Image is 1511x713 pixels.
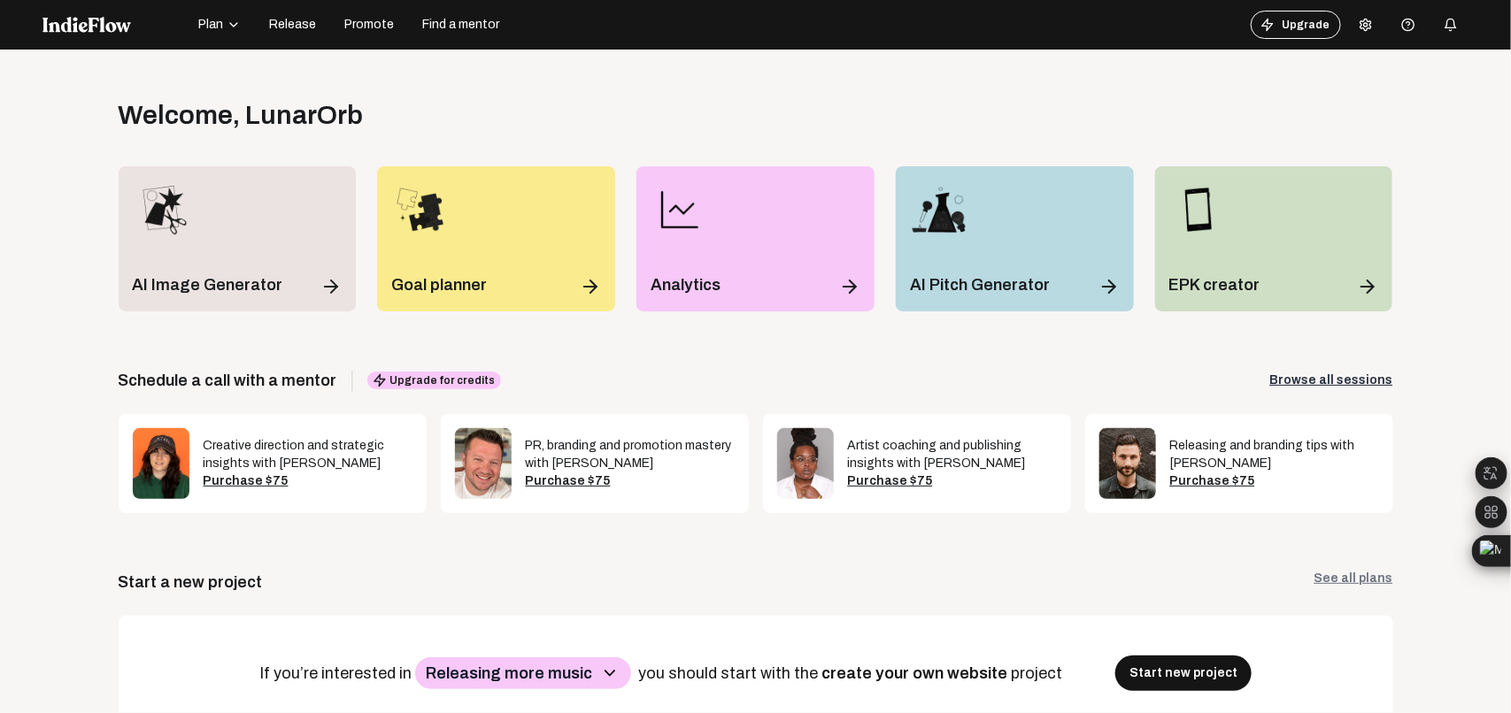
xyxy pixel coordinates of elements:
div: Creative direction and strategic insights with [PERSON_NAME] [204,437,412,472]
img: line-chart.png [651,180,709,239]
p: AI Pitch Generator [910,272,1050,297]
p: AI Image Generator [133,272,283,297]
div: Releasing and branding tips with [PERSON_NAME] [1170,437,1379,472]
div: Purchase $75 [848,472,1057,490]
div: Start a new project [119,570,263,594]
div: Purchase $75 [204,472,412,490]
button: Find a mentor [412,11,510,39]
button: Start new project [1115,655,1252,691]
span: you should start with the [638,664,821,682]
span: Schedule a call with a mentor [119,368,337,393]
div: PR, branding and promotion mastery with [PERSON_NAME] [526,437,735,472]
span: Release [269,16,316,34]
div: Purchase $75 [526,472,735,490]
span: Find a mentor [422,16,499,34]
span: project [1011,664,1066,682]
div: Artist coaching and publishing insights with [PERSON_NAME] [848,437,1057,472]
button: Plan [188,11,251,39]
p: Analytics [651,272,721,297]
button: Promote [334,11,405,39]
button: Upgrade [1251,11,1341,39]
button: Release [258,11,327,39]
img: epk_icon.png [1169,180,1228,239]
span: Upgrade for credits [367,372,501,389]
span: , LunarOrb [234,101,364,129]
span: create your own website [821,664,1011,682]
div: Purchase $75 [1170,472,1379,490]
span: Promote [344,16,394,34]
span: If you’re interested in [259,664,415,682]
p: Goal planner [391,272,487,297]
a: Browse all sessions [1270,372,1393,389]
div: Welcome [119,99,364,131]
span: Plan [198,16,223,34]
button: Releasing more music [415,657,631,689]
img: goal_planner_icon.png [391,180,450,239]
p: EPK creator [1169,272,1260,297]
img: indieflow-logo-white.svg [42,17,131,33]
img: pitch_wizard_icon.png [910,180,968,239]
a: See all plans [1314,570,1393,594]
img: merch_designer_icon.png [133,180,191,239]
